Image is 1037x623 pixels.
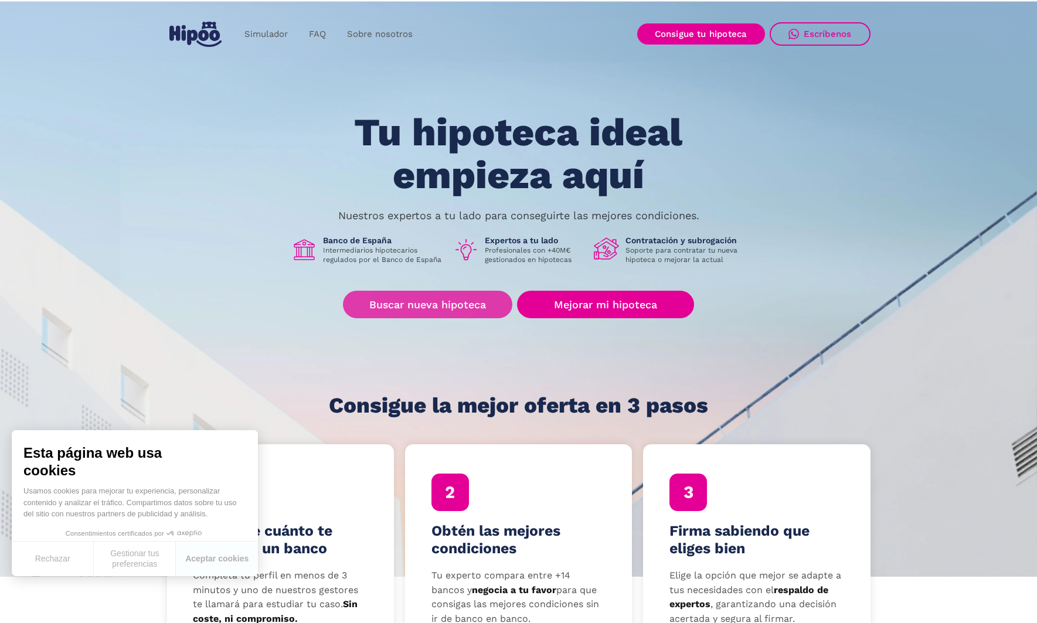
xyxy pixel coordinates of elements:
h1: Consigue la mejor oferta en 3 pasos [329,394,708,417]
p: Intermediarios hipotecarios regulados por el Banco de España [323,246,444,264]
a: Mejorar mi hipoteca [517,291,693,318]
a: FAQ [298,23,336,46]
p: Nuestros expertos a tu lado para conseguirte las mejores condiciones. [338,211,699,220]
h1: Tu hipoteca ideal empieza aquí [296,111,740,196]
h1: Contratación y subrogación [625,235,746,246]
a: Consigue tu hipoteca [637,23,765,45]
a: Sobre nosotros [336,23,423,46]
p: Soporte para contratar tu nueva hipoteca o mejorar la actual [625,246,746,264]
h1: Expertos a tu lado [485,235,584,246]
p: Profesionales con +40M€ gestionados en hipotecas [485,246,584,264]
a: Buscar nueva hipoteca [343,291,512,318]
div: Escríbenos [804,29,852,39]
strong: negocia a tu favor [472,584,556,595]
h4: Descubre cuánto te prestaría un banco [193,522,368,557]
h4: Obtén las mejores condiciones [431,522,606,557]
h1: Banco de España [323,235,444,246]
a: home [167,17,225,52]
a: Simulador [234,23,298,46]
h4: Firma sabiendo que eliges bien [669,522,844,557]
a: Escríbenos [770,22,871,46]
